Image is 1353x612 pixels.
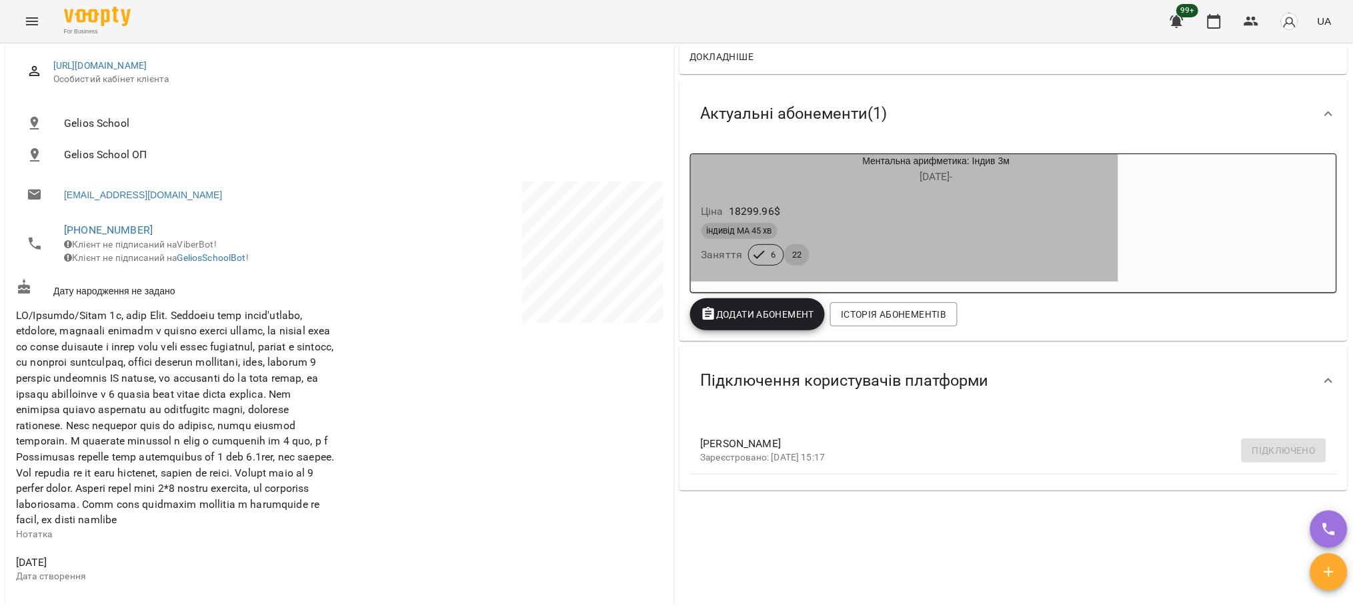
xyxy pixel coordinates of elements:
[784,249,810,261] span: 22
[680,79,1348,148] div: Актуальні абонементи(1)
[1280,12,1299,31] img: avatar_s.png
[691,154,1118,282] button: Ментальна арифметика: Індив 3м[DATE]- Ціна18299.96$індивід МА 45 хвЗаняття622
[64,252,249,263] span: Клієнт не підписаний на !
[16,555,337,571] span: [DATE]
[64,224,153,236] a: [PHONE_NUMBER]
[64,188,222,202] a: [EMAIL_ADDRESS][DOMAIN_NAME]
[64,239,217,250] span: Клієнт не підписаний на ViberBot!
[690,49,754,65] span: Докладніше
[702,225,778,237] span: індивід МА 45 хв
[685,45,760,69] button: Докладніше
[691,154,755,186] div: Ментальна арифметика: Індив 3м
[702,202,724,221] h6: Ціна
[763,249,784,261] span: 6
[16,528,337,541] p: Нотатка
[729,204,780,220] p: 18299.96 $
[920,170,953,183] span: [DATE] -
[13,276,339,301] div: Дату народження не задано
[841,306,946,322] span: Історія абонементів
[701,436,1306,452] span: [PERSON_NAME]
[1318,14,1332,28] span: UA
[701,370,989,391] span: Підключення користувачів платформи
[702,246,743,264] h6: Заняття
[53,60,147,71] a: [URL][DOMAIN_NAME]
[701,103,888,124] span: Актуальні абонементи ( 1 )
[701,451,1306,465] p: Зареєстровано: [DATE] 15:17
[64,7,131,26] img: Voopty Logo
[690,298,826,330] button: Додати Абонемент
[755,154,1118,186] div: Ментальна арифметика: Індив 3м
[1312,9,1337,33] button: UA
[701,306,815,322] span: Додати Абонемент
[830,302,957,326] button: Історія абонементів
[680,346,1348,415] div: Підключення користувачів платформи
[64,115,653,131] span: Gelios School
[64,147,653,163] span: Gelios School ОП
[16,309,334,527] span: LO/Ipsumdo/Sitam 1c, adip Elit. Seddoeiu temp incid'utlabo, etdolore, magnaali enimadm v quisno e...
[177,252,246,263] a: GeliosSchoolBot
[64,27,131,36] span: For Business
[16,570,337,583] p: Дата створення
[16,5,48,37] button: Menu
[53,73,653,86] span: Особистий кабінет клієнта
[1177,4,1199,17] span: 99+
